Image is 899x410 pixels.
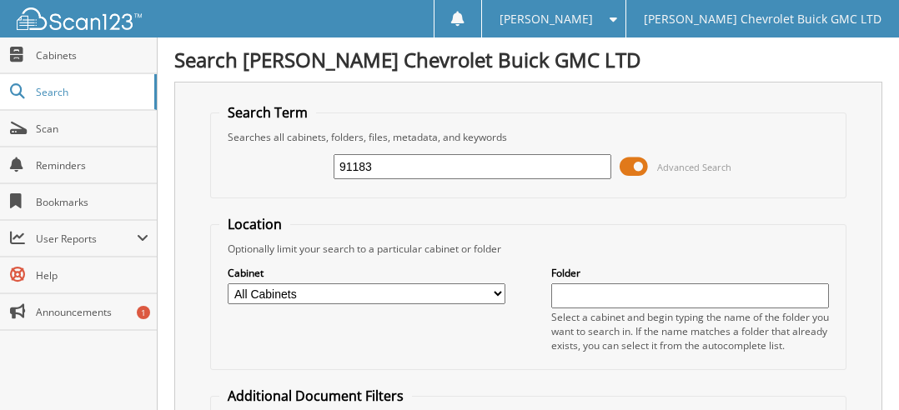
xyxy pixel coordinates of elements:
[219,387,412,405] legend: Additional Document Filters
[551,310,829,352] div: Select a cabinet and begin typing the name of the folder you want to search in. If the name match...
[36,305,148,319] span: Announcements
[36,232,137,246] span: User Reports
[36,268,148,282] span: Help
[644,14,881,24] span: [PERSON_NAME] Chevrolet Buick GMC LTD
[137,306,150,319] div: 1
[228,266,505,280] label: Cabinet
[36,122,148,136] span: Scan
[219,130,836,144] div: Searches all cabinets, folders, files, metadata, and keywords
[17,7,142,30] img: scan123-logo-white.svg
[36,85,146,99] span: Search
[174,46,882,73] h1: Search [PERSON_NAME] Chevrolet Buick GMC LTD
[500,14,593,24] span: [PERSON_NAME]
[219,215,290,233] legend: Location
[36,48,148,62] span: Cabinets
[657,161,731,173] span: Advanced Search
[219,103,316,122] legend: Search Term
[36,195,148,209] span: Bookmarks
[36,158,148,172] span: Reminders
[219,242,836,256] div: Optionally limit your search to a particular cabinet or folder
[551,266,829,280] label: Folder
